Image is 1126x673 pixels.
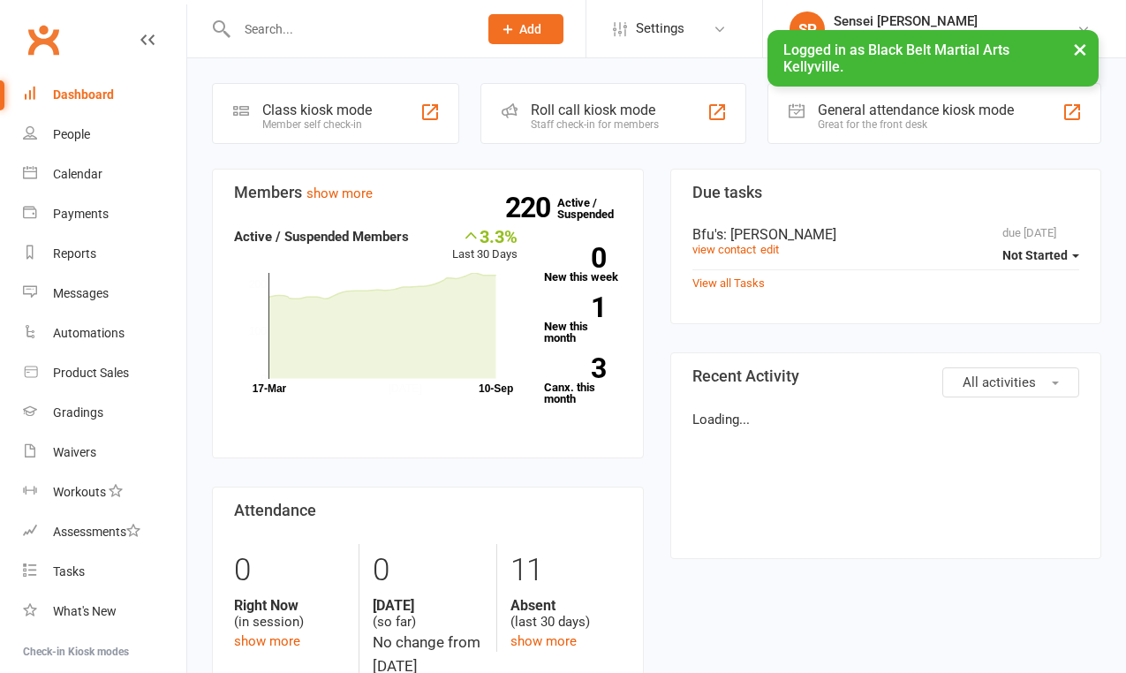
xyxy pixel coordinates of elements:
div: Black Belt Martial Arts [GEOGRAPHIC_DATA] [834,29,1077,45]
strong: Right Now [234,597,345,614]
a: People [23,115,186,155]
a: Dashboard [23,75,186,115]
div: Roll call kiosk mode [531,102,659,118]
a: 1New this month [544,297,621,344]
a: Gradings [23,393,186,433]
a: Assessments [23,512,186,552]
button: All activities [942,367,1079,397]
a: Workouts [23,473,186,512]
div: Product Sales [53,366,129,380]
a: show more [234,633,300,649]
div: Member self check-in [262,118,372,131]
div: (last 30 days) [510,597,621,631]
div: Dashboard [53,87,114,102]
a: Product Sales [23,353,186,393]
a: 3Canx. this month [544,358,621,405]
a: What's New [23,592,186,631]
a: Reports [23,234,186,274]
h3: Due tasks [692,184,1080,201]
span: Add [519,22,541,36]
div: Assessments [53,525,140,539]
div: 11 [510,544,621,597]
strong: 0 [544,245,606,271]
div: 0 [234,544,345,597]
strong: [DATE] [373,597,483,614]
a: Messages [23,274,186,314]
input: Search... [231,17,465,42]
a: Payments [23,194,186,234]
strong: Active / Suspended Members [234,229,409,245]
a: View all Tasks [692,276,765,290]
div: Staff check-in for members [531,118,659,131]
div: 0 [373,544,483,597]
div: Great for the front desk [818,118,1014,131]
div: (in session) [234,597,345,631]
h3: Members [234,184,622,201]
strong: 1 [544,294,606,321]
div: Automations [53,326,125,340]
div: (so far) [373,597,483,631]
a: show more [306,185,373,201]
div: Reports [53,246,96,261]
div: SP [790,11,825,47]
span: : [PERSON_NAME] [723,226,836,243]
div: 3.3% [452,226,518,246]
div: People [53,127,90,141]
a: Tasks [23,552,186,592]
h3: Recent Activity [692,367,1080,385]
span: All activities [963,374,1036,390]
a: Clubworx [21,18,65,62]
div: Sensei [PERSON_NAME] [834,13,1077,29]
h3: Attendance [234,502,622,519]
button: Not Started [1002,239,1079,271]
span: Settings [636,9,684,49]
div: Messages [53,286,109,300]
a: show more [510,633,577,649]
div: Waivers [53,445,96,459]
strong: 3 [544,355,606,382]
button: × [1064,30,1096,68]
div: Last 30 Days [452,226,518,264]
a: edit [760,243,779,256]
div: What's New [53,604,117,618]
a: 220Active / Suspended [557,184,635,233]
span: Not Started [1002,248,1068,262]
span: Logged in as Black Belt Martial Arts Kellyville. [783,42,1009,75]
a: view contact [692,243,756,256]
a: Waivers [23,433,186,473]
strong: 220 [505,194,557,221]
a: 0New this week [544,247,621,283]
a: Automations [23,314,186,353]
div: Class kiosk mode [262,102,372,118]
div: Workouts [53,485,106,499]
div: Gradings [53,405,103,420]
button: Add [488,14,563,44]
div: Bfu's [692,226,1080,243]
div: General attendance kiosk mode [818,102,1014,118]
strong: Absent [510,597,621,614]
div: Calendar [53,167,102,181]
a: Calendar [23,155,186,194]
div: Payments [53,207,109,221]
p: Loading... [692,409,1080,430]
div: Tasks [53,564,85,578]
